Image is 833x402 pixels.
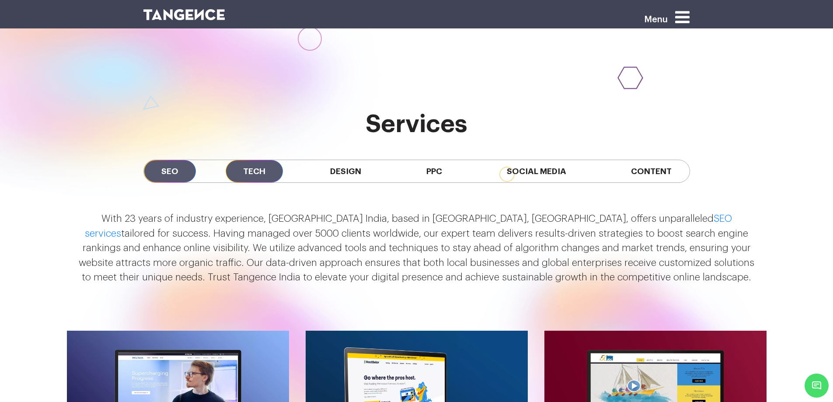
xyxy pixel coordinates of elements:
[409,160,460,182] span: PPC
[78,212,756,285] p: With 23 years of industry experience, [GEOGRAPHIC_DATA] India, based in [GEOGRAPHIC_DATA], [GEOGR...
[226,160,283,182] span: Tech
[613,160,689,182] span: Content
[489,160,584,182] span: Social Media
[143,9,225,20] img: logo SVG
[85,214,732,238] a: SEO services
[144,160,196,182] span: SEO
[805,374,829,398] span: Chat Widget
[143,111,690,138] h2: services
[313,160,379,182] span: Design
